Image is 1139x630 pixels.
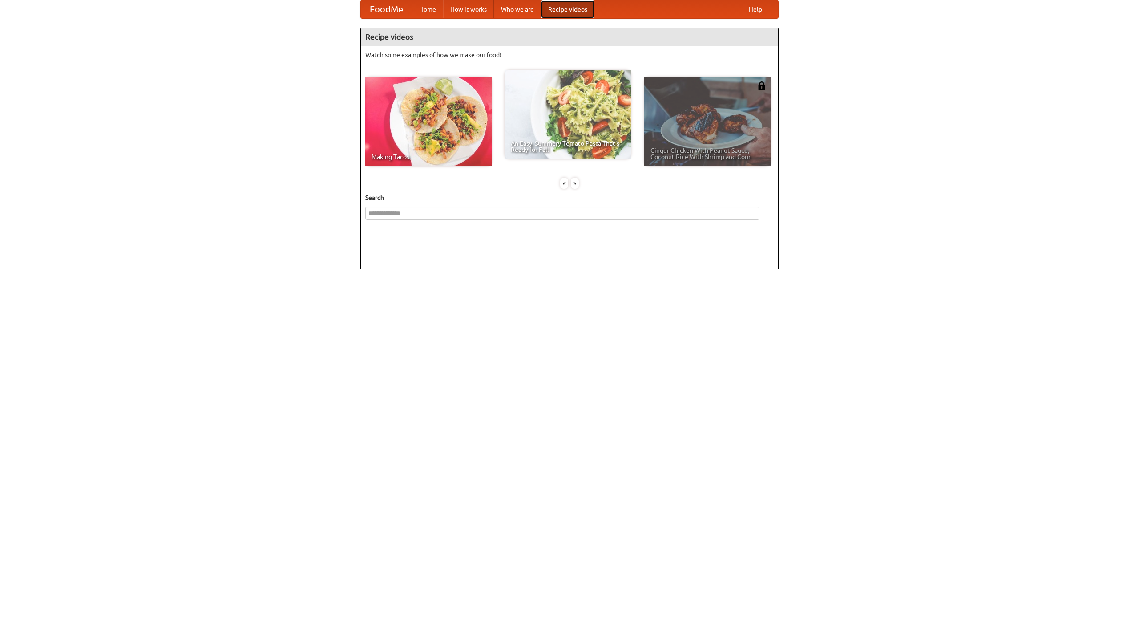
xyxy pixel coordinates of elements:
a: Making Tacos [365,77,492,166]
a: Home [412,0,443,18]
h5: Search [365,193,774,202]
h4: Recipe videos [361,28,778,46]
a: Recipe videos [541,0,594,18]
div: » [571,178,579,189]
a: An Easy, Summery Tomato Pasta That's Ready for Fall [505,70,631,159]
a: Who we are [494,0,541,18]
span: Making Tacos [372,154,485,160]
span: An Easy, Summery Tomato Pasta That's Ready for Fall [511,140,625,153]
img: 483408.png [757,81,766,90]
a: Help [742,0,769,18]
a: FoodMe [361,0,412,18]
p: Watch some examples of how we make our food! [365,50,774,59]
a: How it works [443,0,494,18]
div: « [560,178,568,189]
